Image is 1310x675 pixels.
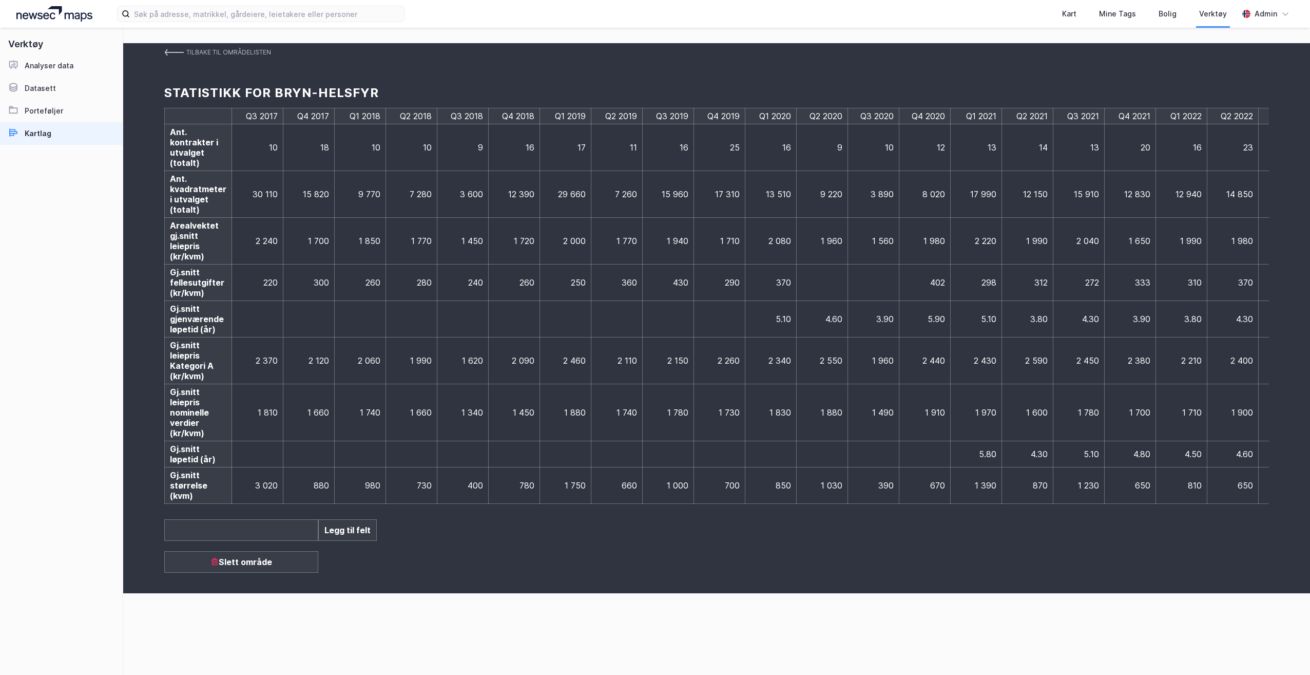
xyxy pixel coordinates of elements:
[718,355,740,366] span: 2 260
[1074,189,1099,199] span: 15 910
[719,407,740,418] span: 1 730
[164,551,318,573] div: Slett område
[872,407,894,418] span: 1 490
[246,111,278,121] span: Q3 2017
[478,142,483,153] span: 9
[451,111,483,121] span: Q3 2018
[461,236,483,246] span: 1 450
[1243,142,1253,153] span: 23
[1188,277,1202,288] span: 310
[1159,8,1177,20] div: Bolig
[1129,407,1150,418] span: 1 700
[667,236,688,246] span: 1 940
[307,407,329,418] span: 1 660
[256,355,278,366] span: 2 370
[707,111,740,121] span: Q4 2019
[667,355,688,366] span: 2 150
[730,142,740,153] span: 25
[1238,277,1253,288] span: 370
[25,60,73,72] div: Analyser data
[617,236,637,246] span: 1 770
[923,236,945,246] span: 1 980
[1078,480,1099,491] span: 1 230
[1184,314,1202,324] span: 3.80
[360,407,380,418] span: 1 740
[1259,626,1310,675] iframe: Chat Widget
[1034,277,1048,288] span: 312
[170,267,224,298] span: Gj.snitt fellesutgifter (kr/kvm)
[1078,407,1099,418] span: 1 780
[937,142,945,153] span: 12
[269,142,278,153] span: 10
[662,189,688,199] span: 15 960
[314,277,329,288] span: 300
[461,407,483,418] span: 1 340
[974,355,996,366] span: 2 430
[170,304,224,334] span: Gj.snitt gjenværende løpetid (år)
[365,480,380,491] span: 980
[170,387,209,438] span: Gj.snitt leiepris nominelle verdier (kr/kvm)
[1236,449,1253,459] span: 4.60
[912,111,945,121] span: Q4 2020
[255,480,278,491] span: 3 020
[258,407,278,418] span: 1 810
[372,142,380,153] span: 10
[759,111,791,121] span: Q1 2020
[563,355,586,366] span: 2 460
[872,355,894,366] span: 1 960
[930,277,945,288] span: 402
[925,407,945,418] span: 1 910
[981,277,996,288] span: 298
[667,407,688,418] span: 1 780
[768,236,791,246] span: 2 080
[25,105,63,117] div: Porteføljer
[297,111,329,121] span: Q4 2017
[1082,314,1099,324] span: 4.30
[1076,236,1099,246] span: 2 040
[256,236,278,246] span: 2 240
[821,407,842,418] span: 1 880
[1199,8,1227,20] div: Verktøy
[1135,277,1150,288] span: 333
[170,174,226,215] span: Ant. kvadratmeter i utvalget (totalt)
[1231,236,1253,246] span: 1 980
[715,189,740,199] span: 17 310
[1188,480,1202,491] span: 810
[825,314,842,324] span: 4.60
[1230,355,1253,366] span: 2 400
[769,407,791,418] span: 1 830
[878,480,894,491] span: 390
[318,519,377,541] div: Legg til felt
[1124,189,1150,199] span: 12 830
[673,277,688,288] span: 430
[1030,314,1048,324] span: 3.80
[564,407,586,418] span: 1 880
[1023,189,1048,199] span: 12 150
[411,236,432,246] span: 1 770
[468,277,483,288] span: 240
[922,355,945,366] span: 2 440
[1185,449,1202,459] span: 4.50
[872,236,894,246] span: 1 560
[1226,189,1253,199] span: 14 850
[1084,449,1099,459] span: 5.10
[768,355,791,366] span: 2 340
[1090,142,1099,153] span: 13
[1099,8,1136,20] div: Mine Tags
[820,189,842,199] span: 9 220
[615,189,637,199] span: 7 260
[555,111,586,121] span: Q1 2019
[1170,111,1202,121] span: Q1 2022
[1193,142,1202,153] span: 16
[1067,111,1099,121] span: Q3 2021
[519,277,534,288] span: 260
[1039,142,1048,153] span: 14
[885,142,894,153] span: 10
[622,277,637,288] span: 360
[563,236,586,246] span: 2 000
[860,111,894,121] span: Q3 2020
[725,480,740,491] span: 700
[25,82,56,95] div: Datasett
[303,189,329,199] span: 15 820
[314,480,329,491] span: 880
